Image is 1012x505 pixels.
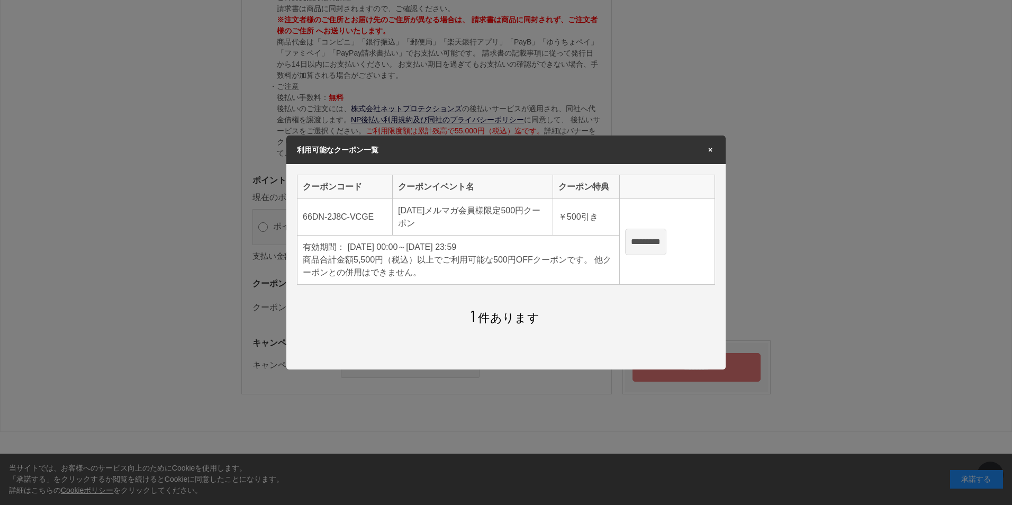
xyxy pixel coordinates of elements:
[706,146,715,154] span: ×
[347,242,456,251] span: [DATE] 00:00～[DATE] 23:59
[303,254,614,279] div: 商品合計金額5,500円（税込）以上でご利用可能な500円OFFクーポンです。 他クーポンとの併用はできません。
[297,175,393,199] th: クーポンコード
[470,311,539,324] span: 件あります
[393,175,553,199] th: クーポンイベント名
[297,199,393,236] td: 66DN-2J8C-VCGE
[303,242,345,251] span: 有効期間：
[470,306,476,325] span: 1
[553,175,619,199] th: クーポン特典
[558,212,581,221] span: ￥500
[393,199,553,236] td: [DATE]メルマガ会員様限定500円クーポン
[297,146,378,154] span: 利用可能なクーポン一覧
[553,199,619,236] td: 引き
